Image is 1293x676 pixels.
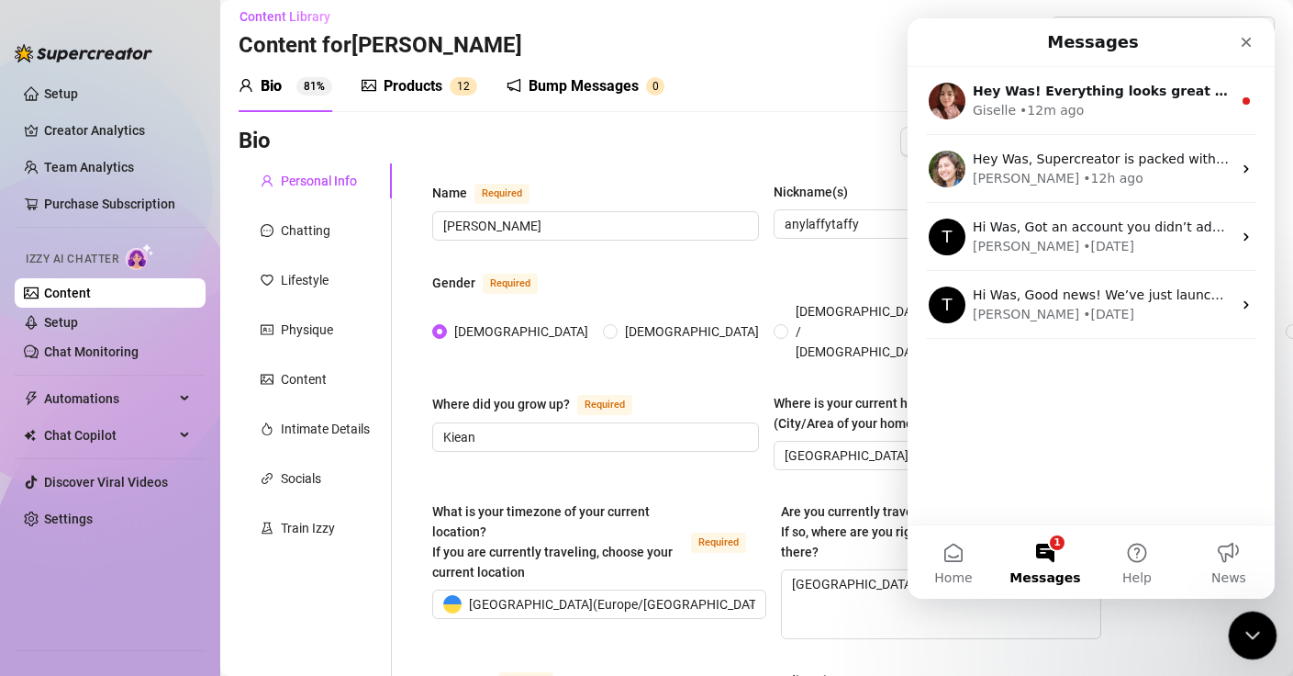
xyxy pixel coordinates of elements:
[44,160,134,175] a: Team Analytics
[774,182,861,202] label: Nickname(s)
[443,216,744,236] input: Name
[281,171,357,191] div: Personal Info
[240,9,330,24] span: Content Library
[781,504,1069,559] span: Are you currently traveling? If so, where are you right now? what are you doing there?
[175,287,227,306] div: • [DATE]
[261,323,273,336] span: idcard
[788,301,937,362] span: [DEMOGRAPHIC_DATA] / [DEMOGRAPHIC_DATA]
[450,77,477,96] sup: 12
[782,570,1099,638] textarea: [GEOGRAPHIC_DATA], [GEOGRAPHIC_DATA]
[261,522,273,535] span: experiment
[65,219,172,238] div: [PERSON_NAME]
[261,422,273,435] span: fire
[261,75,282,97] div: Bio
[239,31,522,61] h3: Content for [PERSON_NAME]
[432,393,652,415] label: Where did you grow up?
[92,507,184,580] button: Messages
[281,369,327,389] div: Content
[646,77,664,96] sup: 0
[691,533,746,553] span: Required
[44,315,78,330] a: Setup
[44,286,91,300] a: Content
[44,421,174,450] span: Chat Copilot
[44,86,78,101] a: Setup
[1229,612,1277,660] iframe: Intercom live chat
[774,182,848,202] div: Nickname(s)
[463,80,470,93] span: 2
[184,507,275,580] button: Help
[126,243,154,270] img: AI Chatter
[483,274,538,294] span: Required
[281,270,329,290] div: Lifestyle
[65,83,108,102] div: Giselle
[261,175,273,187] span: user
[281,320,333,340] div: Physique
[281,518,335,538] div: Train Izzy
[26,251,118,268] span: Izzy AI Chatter
[44,512,93,526] a: Settings
[507,78,521,93] span: notification
[443,595,462,614] img: ua
[618,321,766,342] span: [DEMOGRAPHIC_DATA]
[1063,17,1264,45] span: Anna (anylaffytaffy)
[474,184,529,204] span: Required
[457,80,463,93] span: 1
[21,268,58,305] div: Profile image for Tanya
[24,391,39,406] span: thunderbolt
[112,83,176,102] div: • 12m ago
[44,344,139,359] a: Chat Monitoring
[432,273,475,293] div: Gender
[215,553,244,566] span: Help
[261,274,273,287] span: heart
[261,224,273,237] span: message
[239,78,253,93] span: user
[432,182,550,204] label: Name
[900,127,1120,156] button: Import Bio from other creator
[275,507,367,580] button: News
[44,116,191,145] a: Creator Analytics
[447,321,596,342] span: [DEMOGRAPHIC_DATA]
[443,427,744,447] input: Where did you grow up?
[304,553,339,566] span: News
[432,504,673,580] span: What is your timezone of your current location? If you are currently traveling, choose your curre...
[774,393,1100,434] label: Where is your current homebase? (City/Area of your home)
[24,429,36,442] img: Chat Copilot
[44,475,168,490] a: Discover Viral Videos
[44,189,191,219] a: Purchase Subscription
[432,394,570,414] div: Where did you grow up?
[65,151,172,170] div: [PERSON_NAME]
[362,78,376,93] span: picture
[102,553,173,566] span: Messages
[384,75,442,97] div: Products
[175,219,227,238] div: • [DATE]
[27,553,64,566] span: Home
[432,183,467,203] div: Name
[281,220,330,241] div: Chatting
[774,393,1018,434] div: Where is your current homebase? (City/Area of your home)
[529,75,639,97] div: Bump Messages
[15,44,152,62] img: logo-BBDzfeDw.svg
[44,384,174,413] span: Automations
[239,127,271,156] h3: Bio
[296,77,332,96] sup: 81%
[261,373,273,386] span: picture
[908,18,1275,599] iframe: Intercom live chat
[432,272,558,294] label: Gender
[469,591,772,618] span: [GEOGRAPHIC_DATA] ( Europe/[GEOGRAPHIC_DATA] )
[281,419,370,439] div: Intimate Details
[785,445,1086,466] input: Where is your current homebase? (City/Area of your home)
[21,200,58,237] div: Profile image for Tanya
[21,132,58,169] img: Profile image for Ella
[785,214,1086,234] input: Nickname(s)
[175,151,235,170] div: • 12h ago
[65,287,172,306] div: [PERSON_NAME]
[281,468,321,489] div: Socials
[239,2,345,31] button: Content Library
[261,472,273,485] span: link
[577,395,632,415] span: Required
